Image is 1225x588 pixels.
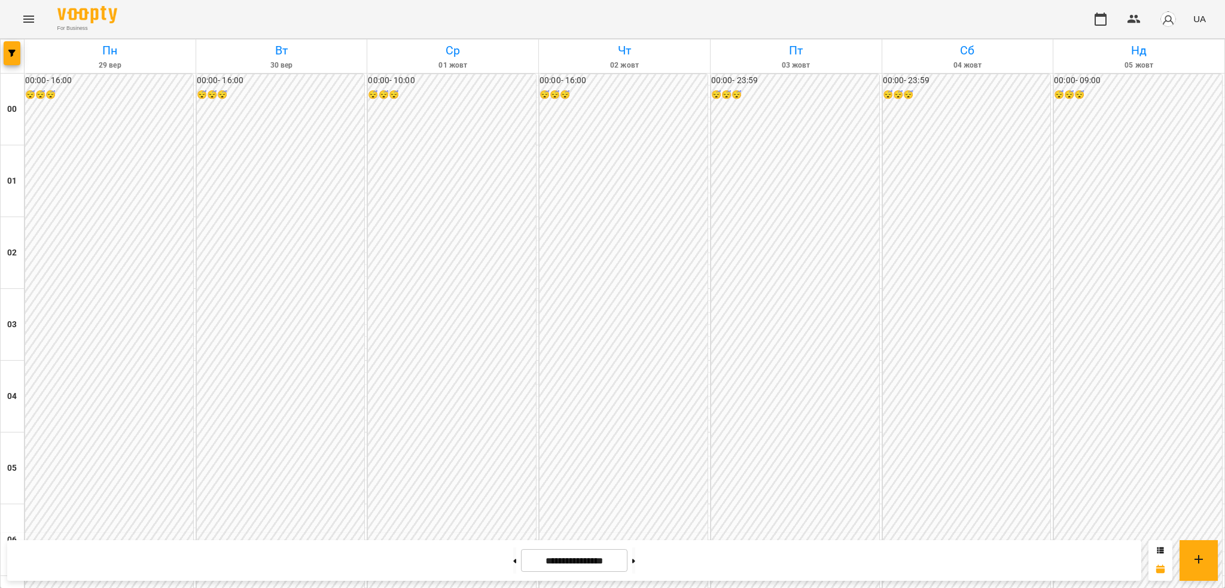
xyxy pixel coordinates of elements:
[884,41,1052,60] h6: Сб
[541,41,708,60] h6: Чт
[1054,89,1222,102] h6: 😴😴😴
[1189,8,1211,30] button: UA
[198,41,365,60] h6: Вт
[1160,11,1177,28] img: avatar_s.png
[1055,60,1223,71] h6: 05 жовт
[1055,41,1223,60] h6: Нд
[711,74,879,87] h6: 00:00 - 23:59
[369,60,537,71] h6: 01 жовт
[540,89,708,102] h6: 😴😴😴
[541,60,708,71] h6: 02 жовт
[883,74,1051,87] h6: 00:00 - 23:59
[7,318,17,331] h6: 03
[7,462,17,475] h6: 05
[197,89,365,102] h6: 😴😴😴
[540,74,708,87] h6: 00:00 - 16:00
[57,6,117,23] img: Voopty Logo
[7,246,17,260] h6: 02
[26,41,194,60] h6: Пн
[7,390,17,403] h6: 04
[198,60,365,71] h6: 30 вер
[712,41,880,60] h6: Пт
[26,60,194,71] h6: 29 вер
[368,74,536,87] h6: 00:00 - 10:00
[883,89,1051,102] h6: 😴😴😴
[369,41,537,60] h6: Ср
[712,60,880,71] h6: 03 жовт
[1193,13,1206,25] span: UA
[14,5,43,33] button: Menu
[368,89,536,102] h6: 😴😴😴
[57,25,117,32] span: For Business
[25,74,193,87] h6: 00:00 - 16:00
[25,89,193,102] h6: 😴😴😴
[7,103,17,116] h6: 00
[7,175,17,188] h6: 01
[884,60,1052,71] h6: 04 жовт
[1054,74,1222,87] h6: 00:00 - 09:00
[197,74,365,87] h6: 00:00 - 16:00
[711,89,879,102] h6: 😴😴😴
